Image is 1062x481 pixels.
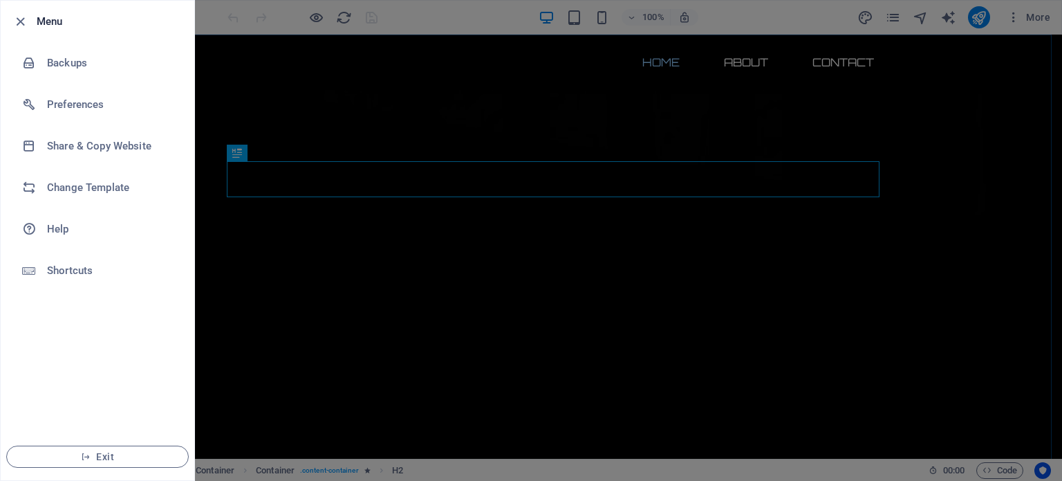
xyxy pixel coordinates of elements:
h6: Preferences [47,96,175,113]
h6: Change Template [47,179,175,196]
a: Help [1,208,194,250]
h6: Share & Copy Website [47,138,175,154]
span: Exit [18,451,177,462]
h6: Backups [47,55,175,71]
button: Exit [6,446,189,468]
h6: Menu [37,13,183,30]
h6: Help [47,221,175,237]
h6: Shortcuts [47,262,175,279]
